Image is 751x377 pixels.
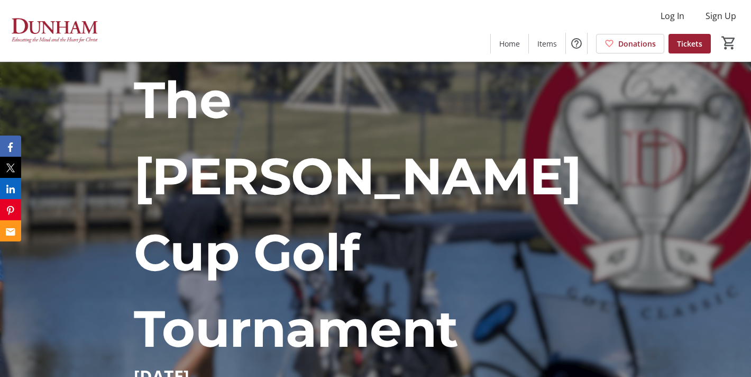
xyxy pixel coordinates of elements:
[719,33,738,52] button: Cart
[566,33,587,54] button: Help
[499,38,520,49] span: Home
[491,34,528,53] a: Home
[537,38,557,49] span: Items
[596,34,664,53] a: Donations
[668,34,711,53] a: Tickets
[652,7,693,24] button: Log In
[618,38,656,49] span: Donations
[134,69,582,360] span: The [PERSON_NAME] Cup Golf Tournament
[706,10,736,22] span: Sign Up
[677,38,702,49] span: Tickets
[661,10,684,22] span: Log In
[697,7,745,24] button: Sign Up
[529,34,565,53] a: Items
[6,4,100,57] img: The Dunham School's Logo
